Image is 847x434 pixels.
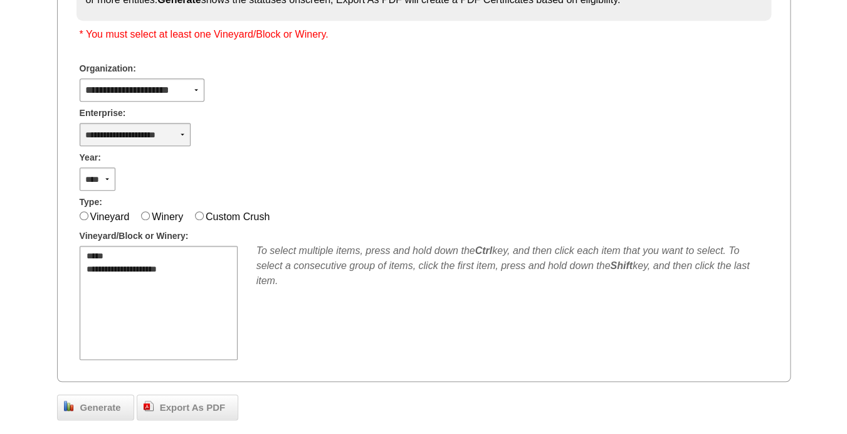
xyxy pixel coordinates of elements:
b: Shift [610,260,633,271]
label: Custom Crush [206,211,270,222]
span: Enterprise: [80,107,126,120]
a: Export As PDF [137,394,238,421]
span: Vineyard/Block or Winery: [80,230,189,243]
a: Generate [57,394,134,421]
img: doc_pdf.png [144,401,154,411]
span: * You must select at least one Vineyard/Block or Winery. [80,29,329,40]
b: Ctrl [475,245,492,256]
span: Organization: [80,62,136,75]
img: chart_bar.png [64,401,74,411]
label: Vineyard [90,211,130,222]
span: Type: [80,196,102,209]
span: Generate [74,401,127,415]
span: Export As PDF [154,401,231,415]
label: Winery [152,211,183,222]
span: Year: [80,151,101,164]
div: To select multiple items, press and hold down the key, and then click each item that you want to ... [256,243,768,288]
